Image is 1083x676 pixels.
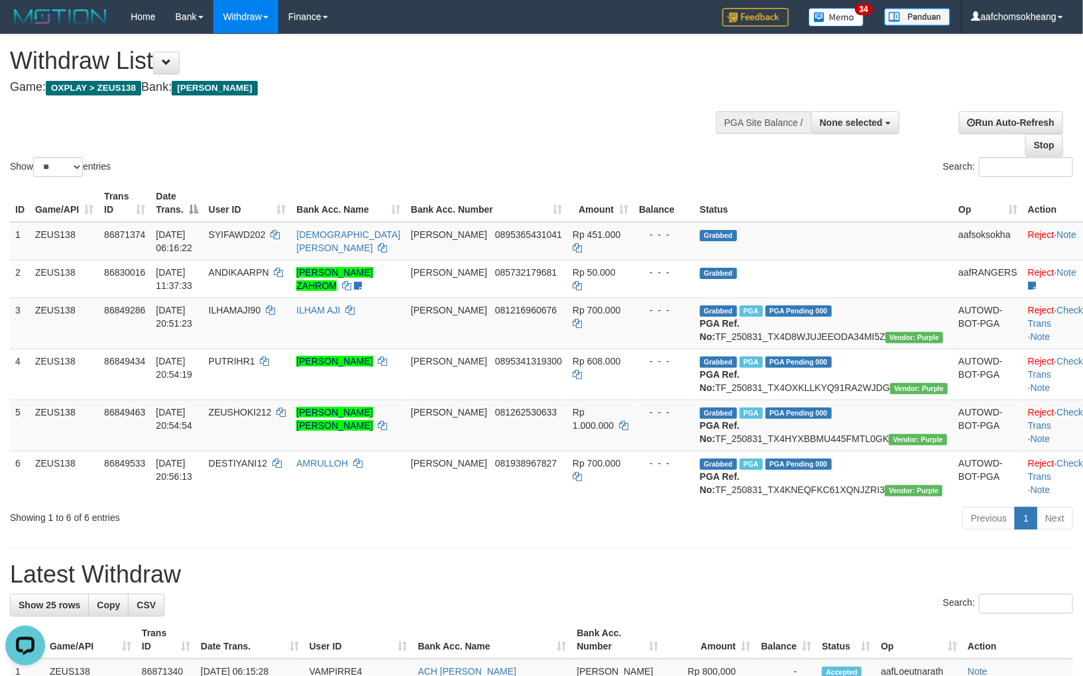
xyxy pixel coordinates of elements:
[820,117,883,128] span: None selected
[30,222,99,260] td: ZEUS138
[639,406,689,419] div: - - -
[573,267,616,278] span: Rp 50.000
[137,600,156,610] span: CSV
[1028,305,1054,315] a: Reject
[10,561,1073,588] h1: Latest Withdraw
[716,111,811,134] div: PGA Site Balance /
[304,621,413,659] th: User ID: activate to sort column ascending
[756,621,817,659] th: Balance: activate to sort column ascending
[979,157,1073,177] input: Search:
[495,356,562,366] span: Copy 0895341319300 to clipboard
[495,407,557,418] span: Copy 081262530633 to clipboard
[172,81,257,95] span: [PERSON_NAME]
[766,459,832,470] span: PGA Pending
[766,306,832,317] span: PGA Pending
[1025,134,1063,156] a: Stop
[296,229,400,253] a: [DEMOGRAPHIC_DATA][PERSON_NAME]
[156,356,192,380] span: [DATE] 20:54:19
[10,349,30,400] td: 4
[740,408,763,419] span: Marked by aafRornrotha
[156,407,192,431] span: [DATE] 20:54:54
[855,3,873,15] span: 34
[953,451,1023,502] td: AUTOWD-BOT-PGA
[10,7,111,27] img: MOTION_logo.png
[104,407,145,418] span: 86849463
[959,111,1063,134] a: Run Auto-Refresh
[1028,356,1083,380] a: Check Trans
[406,184,567,222] th: Bank Acc. Number: activate to sort column ascending
[890,383,948,394] span: Vendor URL: https://trx4.1velocity.biz
[30,260,99,298] td: ZEUS138
[573,407,614,431] span: Rp 1.000.000
[296,305,340,315] a: ILHAM AJI
[700,318,740,342] b: PGA Ref. No:
[1037,507,1073,530] a: Next
[411,356,487,366] span: [PERSON_NAME]
[10,184,30,222] th: ID
[30,298,99,349] td: ZEUS138
[495,229,562,240] span: Copy 0895365431041 to clipboard
[296,267,372,291] a: [PERSON_NAME] ZAHROM
[811,111,899,134] button: None selected
[953,298,1023,349] td: AUTOWD-BOT-PGA
[695,184,953,222] th: Status
[296,407,372,431] a: [PERSON_NAME] [PERSON_NAME]
[817,621,876,659] th: Status: activate to sort column ascending
[104,458,145,469] span: 86849533
[663,621,756,659] th: Amount: activate to sort column ascending
[1028,229,1054,240] a: Reject
[411,229,487,240] span: [PERSON_NAME]
[495,305,557,315] span: Copy 081216960676 to clipboard
[639,457,689,470] div: - - -
[104,356,145,366] span: 86849434
[695,349,953,400] td: TF_250831_TX4OXKLLKYQ91RA2WJDG
[962,507,1015,530] a: Previous
[700,306,737,317] span: Grabbed
[740,306,763,317] span: Marked by aafRornrotha
[296,356,372,366] a: [PERSON_NAME]
[296,458,348,469] a: AMRULLOH
[209,305,261,315] span: ILHAMAJI90
[1028,458,1083,482] a: Check Trans
[953,400,1023,451] td: AUTOWD-BOT-PGA
[1057,229,1077,240] a: Note
[1028,407,1083,431] a: Check Trans
[10,400,30,451] td: 5
[639,304,689,317] div: - - -
[104,229,145,240] span: 86871374
[411,267,487,278] span: [PERSON_NAME]
[1015,507,1037,530] a: 1
[700,230,737,241] span: Grabbed
[10,81,709,94] h4: Game: Bank:
[884,8,950,26] img: panduan.png
[700,420,740,444] b: PGA Ref. No:
[766,357,832,368] span: PGA Pending
[639,266,689,279] div: - - -
[411,305,487,315] span: [PERSON_NAME]
[10,157,111,177] label: Show entries
[953,222,1023,260] td: aafsoksokha
[19,600,80,610] span: Show 25 rows
[5,5,45,45] button: Open LiveChat chat widget
[1028,305,1083,329] a: Check Trans
[99,184,150,222] th: Trans ID: activate to sort column ascending
[740,459,763,470] span: Marked by aafRornrotha
[876,621,962,659] th: Op: activate to sort column ascending
[700,459,737,470] span: Grabbed
[573,305,620,315] span: Rp 700.000
[695,451,953,502] td: TF_250831_TX4KNEQFKC61XQNJZRI3
[156,267,192,291] span: [DATE] 11:37:33
[137,621,196,659] th: Trans ID: activate to sort column ascending
[1028,267,1054,278] a: Reject
[953,349,1023,400] td: AUTOWD-BOT-PGA
[573,229,620,240] span: Rp 451.000
[30,451,99,502] td: ZEUS138
[156,305,192,329] span: [DATE] 20:51:23
[88,594,129,616] a: Copy
[104,305,145,315] span: 86849286
[573,356,620,366] span: Rp 608.000
[943,594,1073,614] label: Search:
[411,458,487,469] span: [PERSON_NAME]
[209,458,267,469] span: DESTIYANI12
[962,621,1073,659] th: Action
